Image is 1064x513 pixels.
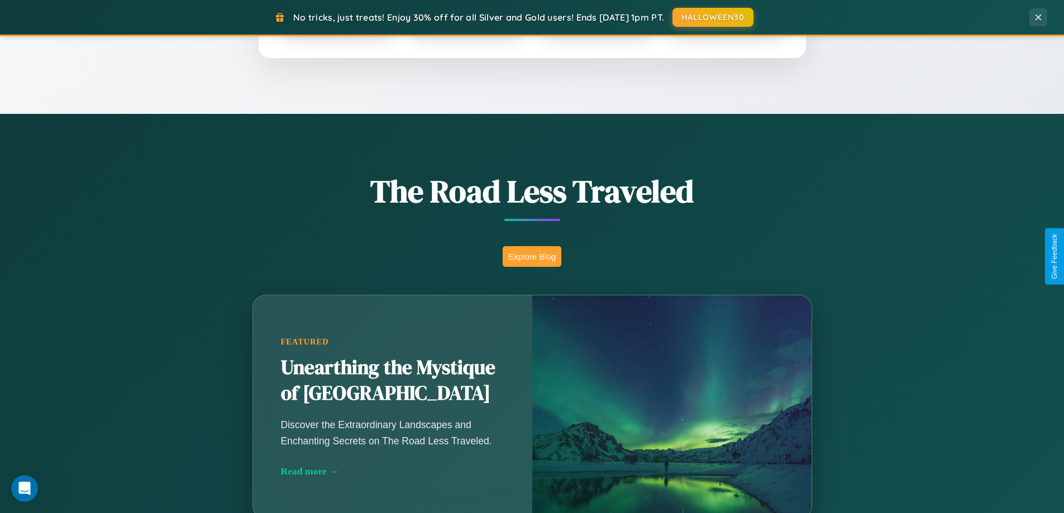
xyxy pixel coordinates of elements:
button: Explore Blog [503,246,561,267]
div: Featured [281,337,504,347]
div: Give Feedback [1051,234,1058,279]
h2: Unearthing the Mystique of [GEOGRAPHIC_DATA] [281,355,504,406]
iframe: Intercom live chat [11,475,38,502]
p: Discover the Extraordinary Landscapes and Enchanting Secrets on The Road Less Traveled. [281,417,504,448]
div: Read more → [281,466,504,477]
span: No tricks, just treats! Enjoy 30% off for all Silver and Gold users! Ends [DATE] 1pm PT. [293,12,664,23]
button: HALLOWEEN30 [672,8,753,27]
h1: The Road Less Traveled [197,170,867,213]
